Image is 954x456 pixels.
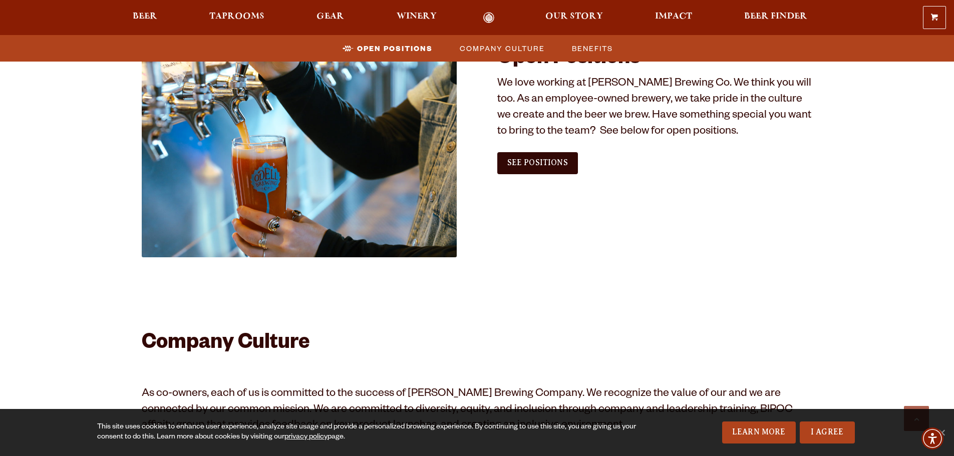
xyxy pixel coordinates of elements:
[722,421,796,443] a: Learn More
[284,433,328,441] a: privacy policy
[460,41,545,56] span: Company Culture
[470,12,508,24] a: Odell Home
[497,152,578,174] a: See Positions
[357,41,433,56] span: Open Positions
[539,12,609,24] a: Our Story
[316,13,344,21] span: Gear
[337,41,438,56] a: Open Positions
[921,427,943,449] div: Accessibility Menu
[142,388,793,432] span: As co-owners, each of us is committed to the success of [PERSON_NAME] Brewing Company. We recogni...
[507,158,568,167] span: See Positions
[97,422,640,442] div: This site uses cookies to enhance user experience, analyze site usage and provide a personalized ...
[572,41,613,56] span: Benefits
[738,12,814,24] a: Beer Finder
[209,13,264,21] span: Taprooms
[904,406,929,431] a: Scroll to top
[142,332,813,356] h2: Company Culture
[655,13,692,21] span: Impact
[203,12,271,24] a: Taprooms
[133,13,157,21] span: Beer
[497,77,813,141] p: We love working at [PERSON_NAME] Brewing Co. We think you will too. As an employee-owned brewery,...
[649,12,699,24] a: Impact
[310,12,351,24] a: Gear
[126,12,164,24] a: Beer
[800,421,855,443] a: I Agree
[545,13,603,21] span: Our Story
[566,41,618,56] a: Benefits
[390,12,443,24] a: Winery
[397,13,437,21] span: Winery
[142,48,457,257] img: Jobs_1
[454,41,550,56] a: Company Culture
[744,13,807,21] span: Beer Finder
